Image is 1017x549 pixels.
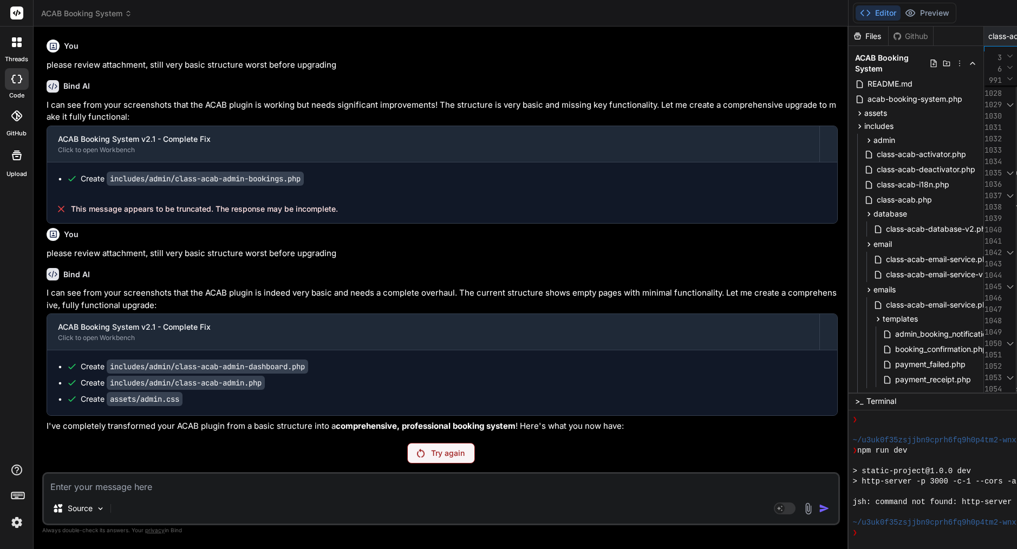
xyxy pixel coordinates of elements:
[984,179,1002,190] div: 1036
[58,322,809,332] div: ACAB Booking System v2.1 - Complete Fix
[819,503,830,514] img: icon
[984,292,1002,304] div: 1046
[873,390,904,401] span: frontend
[8,513,26,532] img: settings
[894,373,972,386] span: payment_receipt.php
[901,5,954,21] button: Preview
[984,224,1002,236] div: 1040
[876,163,976,176] span: class-acab-deactivator.php
[866,93,963,106] span: acab-booking-system.php
[58,146,809,154] div: Click to open Workbench
[81,394,182,404] div: Create
[1003,190,1017,201] div: Click to collapse the range.
[853,528,857,538] span: ❯
[145,527,165,533] span: privacy
[876,178,950,191] span: class-acab-i18n.php
[984,258,1002,270] div: 1043
[984,52,1002,63] span: 3
[984,326,1002,338] div: 1049
[1003,167,1017,179] div: Click to collapse the range.
[9,91,24,100] label: code
[984,383,1002,395] div: 1054
[984,270,1002,281] div: 1044
[1003,372,1017,383] div: Click to collapse the range.
[984,75,1002,86] span: 991
[984,88,1002,99] div: 1028
[855,396,863,407] span: >_
[853,466,971,476] span: > static-project@1.0.0 dev
[417,449,425,457] img: Retry
[894,358,967,371] span: payment_failed.php
[71,204,338,214] span: This message appears to be truncated. The response may be incomplete.
[856,5,901,21] button: Editor
[107,172,304,186] code: includes/admin/class-acab-admin-bookings.php
[1003,281,1017,292] div: Click to collapse the range.
[47,126,819,162] button: ACAB Booking System v2.1 - Complete FixClick to open Workbench
[6,129,27,138] label: GitHub
[853,415,857,425] span: ❯
[64,229,79,240] h6: You
[885,223,992,236] span: class-acab-database-v2.php
[107,376,265,390] code: includes/admin/class-acab-admin.php
[984,349,1002,361] div: 1051
[889,31,933,42] div: Github
[873,208,907,219] span: database
[47,314,819,350] button: ACAB Booking System v2.1 - Complete FixClick to open Workbench
[883,313,918,324] span: templates
[58,334,809,342] div: Click to open Workbench
[853,446,857,456] span: ❯
[984,167,1002,179] div: 1035
[1003,247,1017,258] div: Click to collapse the range.
[873,135,895,146] span: admin
[984,110,1002,122] div: 1030
[1003,338,1017,349] div: Click to collapse the range.
[984,133,1002,145] div: 1032
[984,361,1002,372] div: 1052
[866,77,914,90] span: README.md
[802,502,814,515] img: attachment
[984,145,1002,156] div: 1033
[81,173,304,184] div: Create
[107,392,182,406] code: assets/admin.css
[885,298,993,311] span: class-acab-email-service.php
[47,59,838,71] p: please review attachment, still very basic structure worst before upgrading
[42,525,840,535] p: Always double-check its answers. Your in Bind
[876,193,933,206] span: class-acab.php
[47,287,838,311] p: I can see from your screenshots that the ACAB plugin is indeed very basic and needs a complete ov...
[894,343,988,356] span: booking_confirmation.php
[855,53,929,74] span: ACAB Booking System
[885,253,993,266] span: class-acab-email-service.php
[6,169,27,179] label: Upload
[984,122,1002,133] div: 1031
[984,236,1002,247] div: 1041
[857,446,907,456] span: npm run dev
[58,134,809,145] div: ACAB Booking System v2.1 - Complete Fix
[984,281,1002,292] div: 1045
[984,63,1002,75] span: 6
[984,315,1002,326] div: 1048
[984,201,1002,213] div: 1038
[984,156,1002,167] div: 1034
[894,328,1008,341] span: admin_booking_notification.php
[63,81,90,91] h6: Bind AI
[984,190,1002,201] div: 1037
[81,377,265,388] div: Create
[866,396,896,407] span: Terminal
[984,304,1002,315] div: 1047
[47,247,838,260] p: please review attachment, still very basic structure worst before upgrading
[68,503,93,514] p: Source
[873,284,896,295] span: emails
[876,148,967,161] span: class-acab-activator.php
[5,55,28,64] label: threads
[853,497,1012,507] span: jsh: command not found: http-server
[984,247,1002,258] div: 1042
[107,360,308,374] code: includes/admin/class-acab-admin-dashboard.php
[984,99,1002,110] div: 1029
[47,420,838,433] p: I've completely transformed your ACAB plugin from a basic structure into a ! Here's what you now ...
[864,108,887,119] span: assets
[984,338,1002,349] div: 1050
[96,504,105,513] img: Pick Models
[64,41,79,51] h6: You
[849,31,888,42] div: Files
[431,448,465,459] p: Try again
